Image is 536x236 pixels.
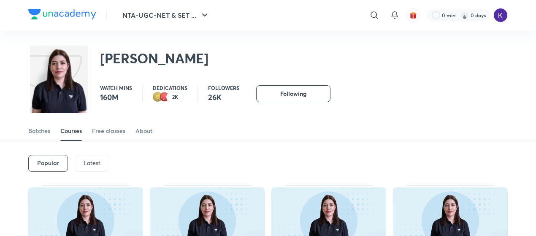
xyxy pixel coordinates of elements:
[135,121,152,141] a: About
[84,160,100,166] p: Latest
[60,127,82,135] div: Courses
[28,9,96,22] a: Company Logo
[28,9,96,19] img: Company Logo
[60,121,82,141] a: Courses
[493,8,508,22] img: kanishka hemani
[135,127,152,135] div: About
[92,121,125,141] a: Free classes
[153,92,163,102] img: educator badge2
[208,92,239,102] p: 26K
[409,11,417,19] img: avatar
[37,160,59,166] h6: Popular
[117,7,215,24] button: NTA-UGC-NET & SET ...
[172,94,178,100] p: 2K
[153,85,187,90] p: Dedications
[100,92,132,102] p: 160M
[280,90,306,98] span: Following
[100,85,132,90] p: Watch mins
[256,85,330,102] button: Following
[460,11,469,19] img: streak
[28,127,50,135] div: Batches
[100,50,208,67] h2: [PERSON_NAME]
[406,8,420,22] button: avatar
[30,47,88,136] img: class
[208,85,239,90] p: Followers
[160,92,170,102] img: educator badge1
[92,127,125,135] div: Free classes
[28,121,50,141] a: Batches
